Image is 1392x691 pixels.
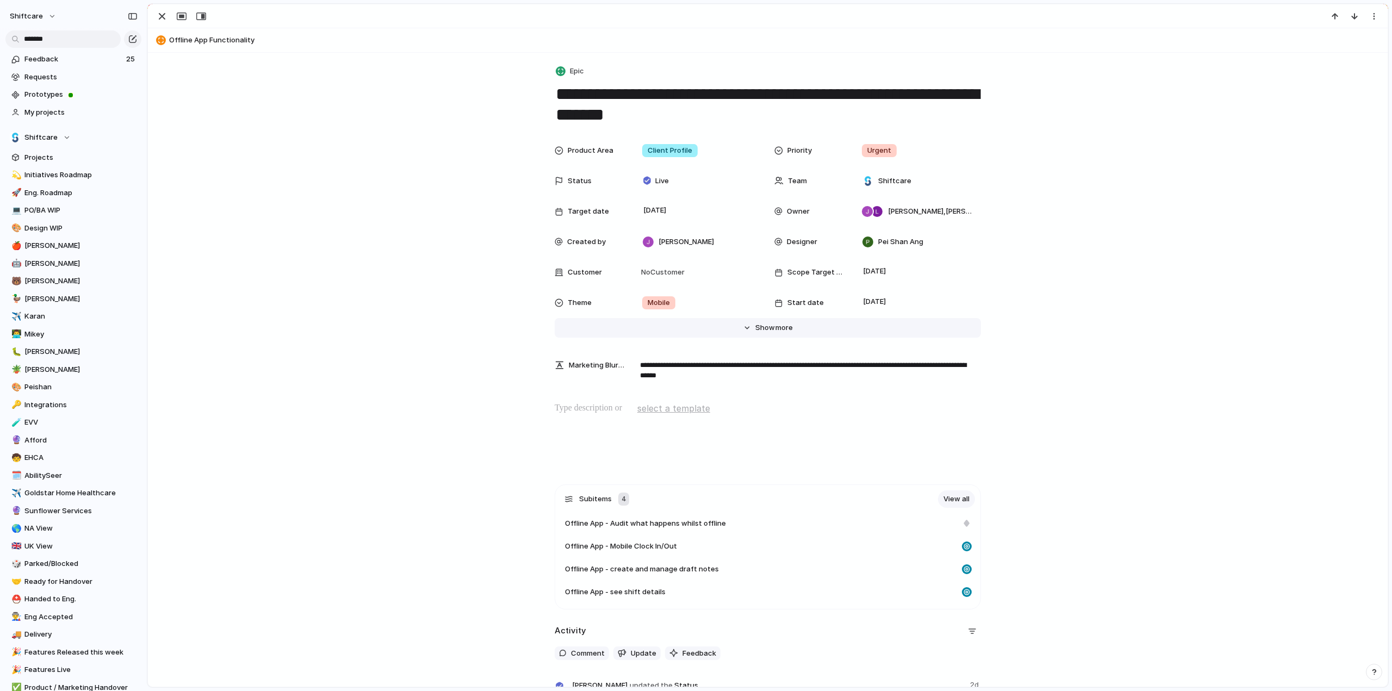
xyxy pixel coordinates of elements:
[10,188,21,198] button: 🚀
[10,594,21,605] button: ⛑️
[24,452,138,463] span: EHCA
[5,238,141,254] div: 🍎[PERSON_NAME]
[568,176,592,186] span: Status
[788,176,807,186] span: Team
[24,417,138,428] span: EVV
[5,432,141,449] a: 🔮Afford
[5,185,141,201] a: 🚀Eng. Roadmap
[682,648,716,659] span: Feedback
[775,322,793,333] span: more
[555,646,609,661] button: Comment
[638,267,685,278] span: No Customer
[655,176,669,186] span: Live
[11,363,19,376] div: 🪴
[618,493,629,506] div: 4
[787,236,817,247] span: Designer
[24,488,138,499] span: Goldstar Home Healthcare
[5,308,141,325] a: ✈️Karan
[10,506,21,516] button: 🔮
[11,558,19,570] div: 🎲
[24,364,138,375] span: [PERSON_NAME]
[5,326,141,343] a: 👨‍💻Mikey
[5,273,141,289] div: 🐻[PERSON_NAME]
[24,576,138,587] span: Ready for Handover
[878,236,923,247] span: Pei Shan Ang
[24,223,138,234] span: Design WIP
[10,488,21,499] button: ✈️
[5,644,141,661] div: 🎉Features Released this week
[5,450,141,466] a: 🧒EHCA
[11,469,19,482] div: 🗓️
[755,322,775,333] span: Show
[24,612,138,622] span: Eng Accepted
[10,629,21,640] button: 🚚
[648,297,670,308] span: Mobile
[24,647,138,658] span: Features Released this week
[10,647,21,658] button: 🎉
[11,628,19,641] div: 🚚
[5,591,141,607] div: ⛑️Handed to Eng.
[11,522,19,535] div: 🌎
[11,416,19,429] div: 🧪
[11,505,19,517] div: 🔮
[579,494,612,505] span: Subitems
[10,276,21,287] button: 🐻
[169,35,1383,46] span: Offline App Functionality
[630,680,673,691] span: updated the
[11,611,19,623] div: 👨‍🏭
[11,186,19,199] div: 🚀
[11,275,19,288] div: 🐻
[24,107,138,118] span: My projects
[5,397,141,413] a: 🔑Integrations
[5,503,141,519] a: 🔮Sunflower Services
[631,648,656,659] span: Update
[567,236,606,247] span: Created by
[10,382,21,393] button: 🎨
[5,414,141,431] a: 🧪EVV
[568,206,609,217] span: Target date
[5,626,141,643] div: 🚚Delivery
[938,490,975,508] a: View all
[24,276,138,287] span: [PERSON_NAME]
[5,556,141,572] a: 🎲Parked/Blocked
[10,11,43,22] span: shiftcare
[11,540,19,552] div: 🇬🇧
[5,202,141,219] div: 💻PO/BA WIP
[24,382,138,393] span: Peishan
[24,152,138,163] span: Projects
[5,220,141,236] a: 🎨Design WIP
[153,32,1383,49] button: Offline App Functionality
[24,558,138,569] span: Parked/Blocked
[860,265,889,278] span: [DATE]
[970,677,981,690] span: 2d
[5,485,141,501] a: ✈️Goldstar Home Healthcare
[11,487,19,500] div: ✈️
[5,362,141,378] a: 🪴[PERSON_NAME]
[10,452,21,463] button: 🧒
[24,72,138,83] span: Requests
[10,240,21,251] button: 🍎
[636,400,712,416] button: select a template
[565,564,719,575] span: Offline App - create and manage draft notes
[5,344,141,360] div: 🐛[PERSON_NAME]
[888,206,972,217] span: [PERSON_NAME] , [PERSON_NAME]
[10,523,21,534] button: 🌎
[5,104,141,121] a: My projects
[10,417,21,428] button: 🧪
[24,311,138,322] span: Karan
[5,256,141,272] a: 🤖[PERSON_NAME]
[24,54,123,65] span: Feedback
[5,150,141,166] a: Projects
[24,132,58,143] span: Shiftcare
[5,8,62,25] button: shiftcare
[11,292,19,305] div: 🦆
[570,66,584,77] span: Epic
[5,538,141,555] a: 🇬🇧UK View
